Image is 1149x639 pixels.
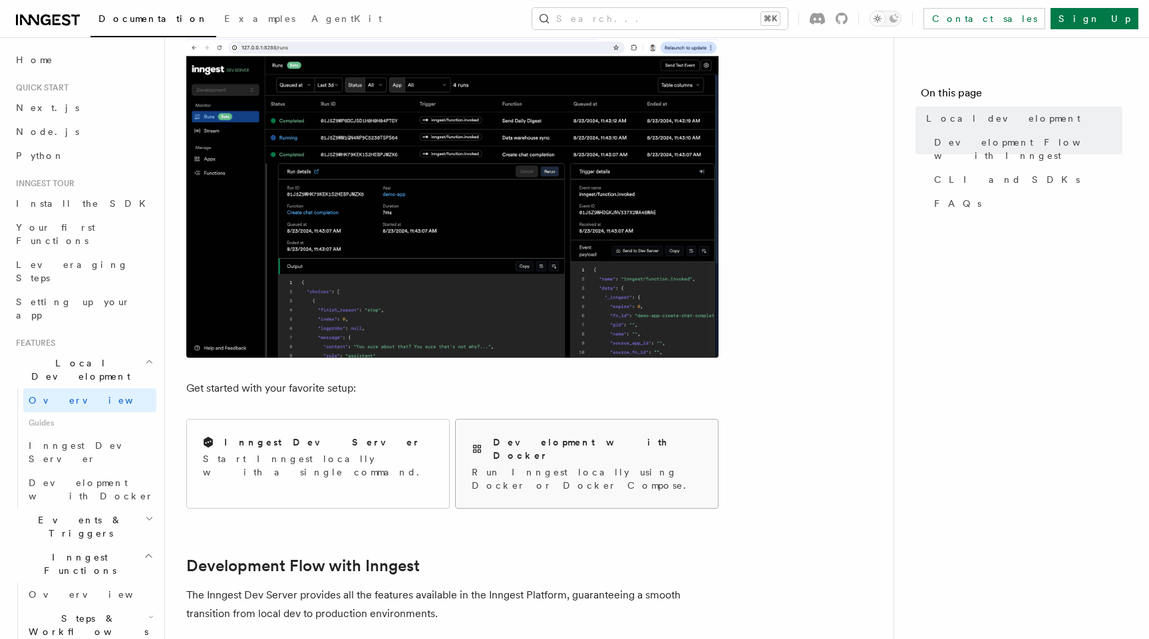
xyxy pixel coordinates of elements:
[11,351,156,388] button: Local Development
[926,112,1080,125] span: Local development
[186,39,719,358] img: The Inngest Dev Server on the Functions page
[224,13,295,24] span: Examples
[934,197,981,210] span: FAQs
[929,168,1122,192] a: CLI and SDKs
[929,192,1122,215] a: FAQs
[203,452,433,479] p: Start Inngest locally with a single command.
[870,11,902,27] button: Toggle dark mode
[493,436,702,462] h2: Development with Docker
[186,419,450,509] a: Inngest Dev ServerStart Inngest locally with a single command.
[23,582,156,606] a: Overview
[16,150,65,161] span: Python
[11,215,156,253] a: Your first Functions
[186,557,420,575] a: Development Flow with Inngest
[1051,8,1138,29] a: Sign Up
[16,53,53,66] span: Home
[11,551,144,577] span: Inngest Functions
[16,198,154,209] span: Install the SDK
[761,12,780,25] kbd: ⌘K
[11,120,156,144] a: Node.js
[16,222,95,246] span: Your first Functions
[186,379,719,398] p: Get started with your favorite setup:
[11,82,69,93] span: Quick start
[11,144,156,168] a: Python
[11,253,156,290] a: Leveraging Steps
[224,436,420,449] h2: Inngest Dev Server
[16,259,128,283] span: Leveraging Steps
[472,465,702,492] p: Run Inngest locally using Docker or Docker Compose.
[29,477,154,501] span: Development with Docker
[186,586,719,623] p: The Inngest Dev Server provides all the features available in the Inngest Platform, guaranteeing ...
[23,471,156,508] a: Development with Docker
[29,589,166,600] span: Overview
[11,178,75,189] span: Inngest tour
[11,508,156,545] button: Events & Triggers
[11,192,156,215] a: Install the SDK
[11,48,156,72] a: Home
[23,412,156,434] span: Guides
[923,8,1045,29] a: Contact sales
[11,356,145,383] span: Local Development
[11,96,156,120] a: Next.js
[934,173,1080,186] span: CLI and SDKs
[98,13,208,24] span: Documentation
[11,338,55,348] span: Features
[11,513,145,540] span: Events & Triggers
[23,612,148,638] span: Steps & Workflows
[11,545,156,582] button: Inngest Functions
[90,4,216,37] a: Documentation
[921,106,1122,130] a: Local development
[929,130,1122,168] a: Development Flow with Inngest
[303,4,390,36] a: AgentKit
[16,126,79,137] span: Node.js
[11,388,156,508] div: Local Development
[455,419,719,509] a: Development with DockerRun Inngest locally using Docker or Docker Compose.
[29,395,166,406] span: Overview
[23,434,156,471] a: Inngest Dev Server
[921,85,1122,106] h4: On this page
[216,4,303,36] a: Examples
[16,297,130,320] span: Setting up your app
[23,388,156,412] a: Overview
[532,8,788,29] button: Search...⌘K
[934,136,1122,162] span: Development Flow with Inngest
[11,290,156,327] a: Setting up your app
[29,440,142,464] span: Inngest Dev Server
[16,102,79,113] span: Next.js
[311,13,382,24] span: AgentKit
